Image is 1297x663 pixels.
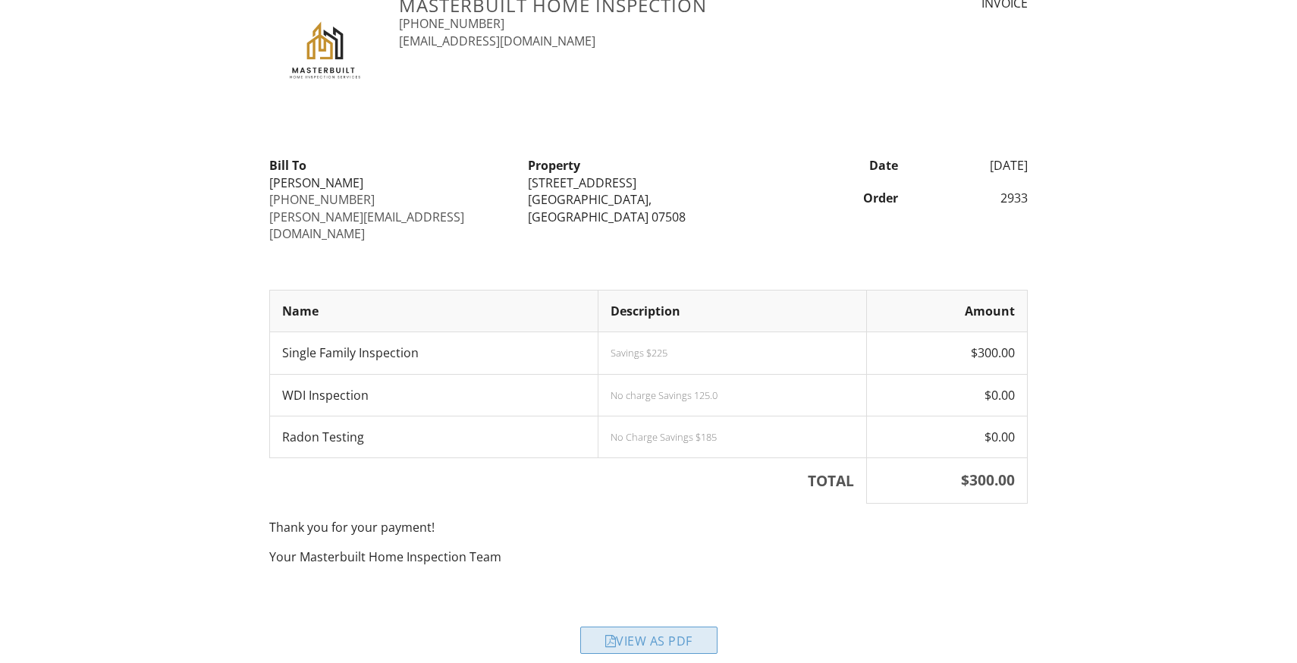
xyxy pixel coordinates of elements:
[778,157,908,174] div: Date
[580,627,718,654] div: View as PDF
[867,332,1028,374] td: $300.00
[269,191,375,208] a: [PHONE_NUMBER]
[269,548,1028,565] p: Your Masterbuilt Home Inspection Team
[528,174,768,191] div: [STREET_ADDRESS]
[270,332,598,374] td: Single Family Inspection
[399,15,504,32] a: [PHONE_NUMBER]
[907,190,1037,206] div: 2933
[270,458,867,504] th: TOTAL
[269,174,510,191] div: [PERSON_NAME]
[270,290,598,331] th: Name
[270,416,598,457] td: Radon Testing
[269,157,306,174] strong: Bill To
[580,636,718,653] a: View as PDF
[528,191,768,225] div: [GEOGRAPHIC_DATA], [GEOGRAPHIC_DATA] 07508
[867,290,1028,331] th: Amount
[611,431,854,443] div: No Charge Savings $185
[598,290,867,331] th: Description
[269,209,464,242] a: [PERSON_NAME][EMAIL_ADDRESS][DOMAIN_NAME]
[867,374,1028,416] td: $0.00
[399,33,595,49] a: [EMAIL_ADDRESS][DOMAIN_NAME]
[611,389,854,401] div: No charge Savings 125.0
[907,157,1037,174] div: [DATE]
[867,458,1028,504] th: $300.00
[778,190,908,206] div: Order
[270,374,598,416] td: WDI Inspection
[528,157,580,174] strong: Property
[269,519,1028,536] p: Thank you for your payment!
[867,416,1028,457] td: $0.00
[611,347,854,359] div: Savings $225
